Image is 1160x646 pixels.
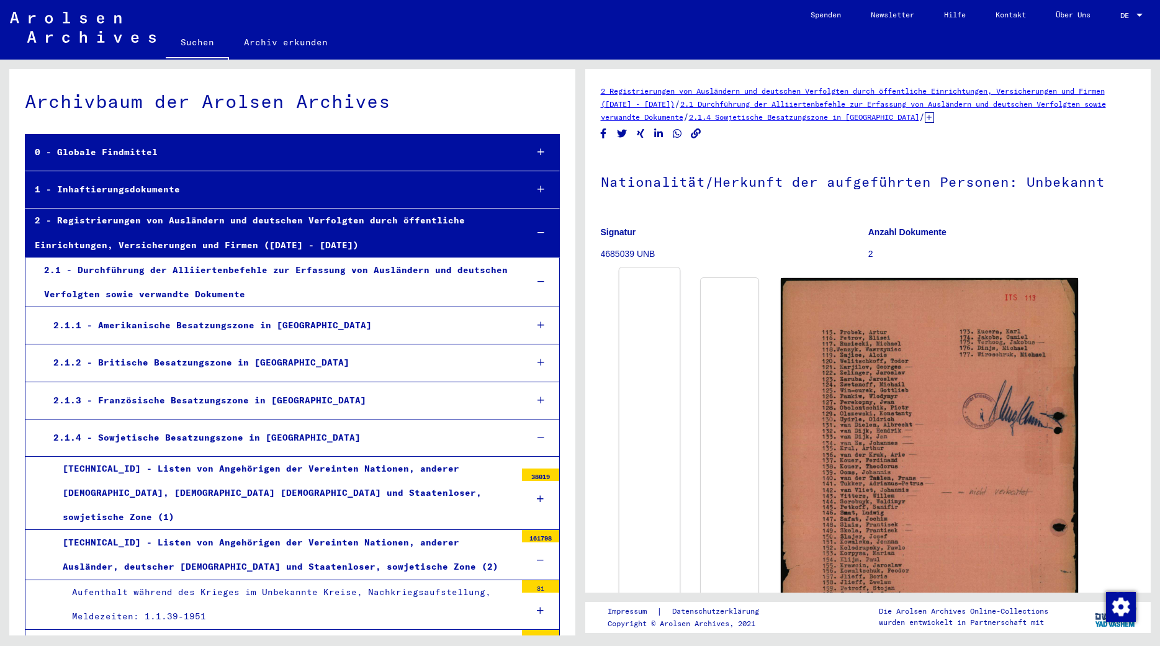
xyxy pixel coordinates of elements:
[652,126,665,141] button: Share on LinkedIn
[662,605,774,618] a: Datenschutzerklärung
[44,313,516,338] div: 2.1.1 - Amerikanische Besatzungszone in [GEOGRAPHIC_DATA]
[601,248,868,261] p: 4685039 UNB
[634,126,647,141] button: Share on Xing
[601,86,1105,109] a: 2 Registrierungen von Ausländern und deutschen Verfolgten durch öffentliche Einrichtungen, Versic...
[671,126,684,141] button: Share on WhatsApp
[44,426,516,450] div: 2.1.4 - Sowjetische Besatzungszone in [GEOGRAPHIC_DATA]
[25,87,560,115] div: Archivbaum der Arolsen Archives
[522,530,559,542] div: 161798
[166,27,229,60] a: Suchen
[44,388,516,413] div: 2.1.3 - Französische Besatzungszone in [GEOGRAPHIC_DATA]
[675,98,680,109] span: /
[879,606,1048,617] p: Die Arolsen Archives Online-Collections
[690,126,703,141] button: Copy link
[608,618,774,629] p: Copyright © Arolsen Archives, 2021
[608,605,657,618] a: Impressum
[601,99,1106,122] a: 2.1 Durchführung der Alliiertenbefehle zur Erfassung von Ausländern und deutschen Verfolgten sowi...
[44,351,516,375] div: 2.1.2 - Britische Besatzungszone in [GEOGRAPHIC_DATA]
[53,457,516,530] div: [TECHNICAL_ID] - Listen von Angehörigen der Vereinten Nationen, anderer [DEMOGRAPHIC_DATA], [DEMO...
[616,126,629,141] button: Share on Twitter
[25,177,516,202] div: 1 - Inhaftierungsdokumente
[601,227,636,237] b: Signatur
[683,111,689,122] span: /
[608,605,774,618] div: |
[25,209,516,257] div: 2 - Registrierungen von Ausländern und deutschen Verfolgten durch öffentliche Einrichtungen, Vers...
[868,227,946,237] b: Anzahl Dokumente
[53,531,516,579] div: [TECHNICAL_ID] - Listen von Angehörigen der Vereinten Nationen, anderer Ausländer, deutscher [DEM...
[35,258,516,307] div: 2.1 - Durchführung der Alliiertenbefehle zur Erfassung von Ausländern und deutschen Verfolgten so...
[879,617,1048,628] p: wurden entwickelt in Partnerschaft mit
[689,112,919,122] a: 2.1.4 Sowjetische Besatzungszone in [GEOGRAPHIC_DATA]
[522,469,559,481] div: 38019
[522,580,559,593] div: 81
[522,630,559,642] div: 111
[229,27,343,57] a: Archiv erkunden
[1092,601,1139,632] img: yv_logo.png
[1120,11,1134,20] span: DE
[601,153,1136,208] h1: Nationalität/Herkunft der aufgeführten Personen: Unbekannt
[63,580,516,629] div: Aufenthalt während des Krieges im Unbekannte Kreise, Nachkriegsaufstellung, Meldezeiten: 1.1.39-1951
[868,248,1135,261] p: 2
[919,111,925,122] span: /
[10,12,156,43] img: Arolsen_neg.svg
[597,126,610,141] button: Share on Facebook
[1106,592,1136,622] img: Zustimmung ändern
[25,140,516,164] div: 0 - Globale Findmittel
